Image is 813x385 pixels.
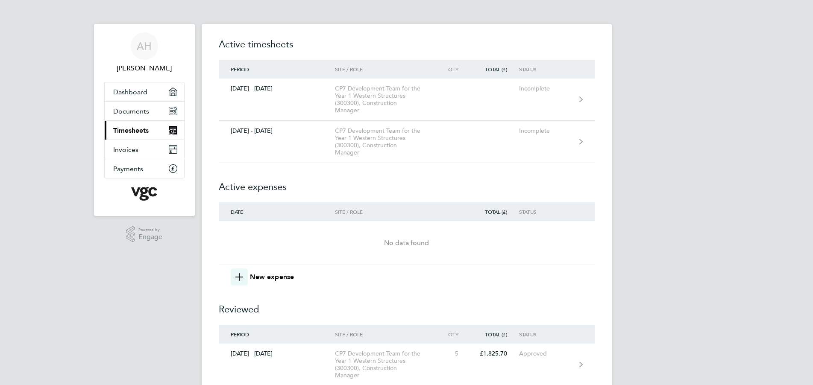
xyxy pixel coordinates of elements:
[219,38,595,60] h2: Active timesheets
[219,79,595,121] a: [DATE] - [DATE]CP7 Development Team for the Year 1 Western Structures (300300), Construction Mana...
[137,41,152,52] span: AH
[113,146,138,154] span: Invoices
[335,85,433,114] div: CP7 Development Team for the Year 1 Western Structures (300300), Construction Manager
[219,209,335,215] div: Date
[470,209,519,215] div: Total (£)
[219,85,335,92] div: [DATE] - [DATE]
[219,127,335,134] div: [DATE] - [DATE]
[219,286,595,325] h2: Reviewed
[335,127,433,156] div: CP7 Development Team for the Year 1 Western Structures (300300), Construction Manager
[231,331,249,338] span: Period
[231,66,249,73] span: Period
[131,187,157,201] img: vgcgroup-logo-retina.png
[433,66,470,72] div: Qty
[219,121,595,163] a: [DATE] - [DATE]CP7 Development Team for the Year 1 Western Structures (300300), Construction Mana...
[433,331,470,337] div: Qty
[519,350,572,357] div: Approved
[105,121,184,140] a: Timesheets
[231,268,294,286] button: New expense
[335,331,433,337] div: Site / Role
[433,350,470,357] div: 5
[335,350,433,379] div: CP7 Development Team for the Year 1 Western Structures (300300), Construction Manager
[519,66,572,72] div: Status
[105,102,184,120] a: Documents
[335,209,433,215] div: Site / Role
[113,88,147,96] span: Dashboard
[104,187,185,201] a: Go to home page
[219,238,595,248] div: No data found
[219,350,335,357] div: [DATE] - [DATE]
[519,209,572,215] div: Status
[94,24,195,216] nav: Main navigation
[470,350,519,357] div: £1,825.70
[126,226,162,242] a: Powered byEngage
[335,66,433,72] div: Site / Role
[250,272,294,282] span: New expense
[470,66,519,72] div: Total (£)
[519,127,572,134] div: Incomplete
[138,233,162,241] span: Engage
[104,32,185,73] a: AH[PERSON_NAME]
[470,331,519,337] div: Total (£)
[104,63,185,73] span: Alan Hay
[105,82,184,101] a: Dashboard
[519,85,572,92] div: Incomplete
[105,140,184,159] a: Invoices
[105,159,184,178] a: Payments
[113,107,149,115] span: Documents
[219,163,595,202] h2: Active expenses
[113,165,143,173] span: Payments
[138,226,162,233] span: Powered by
[519,331,572,337] div: Status
[113,126,149,134] span: Timesheets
